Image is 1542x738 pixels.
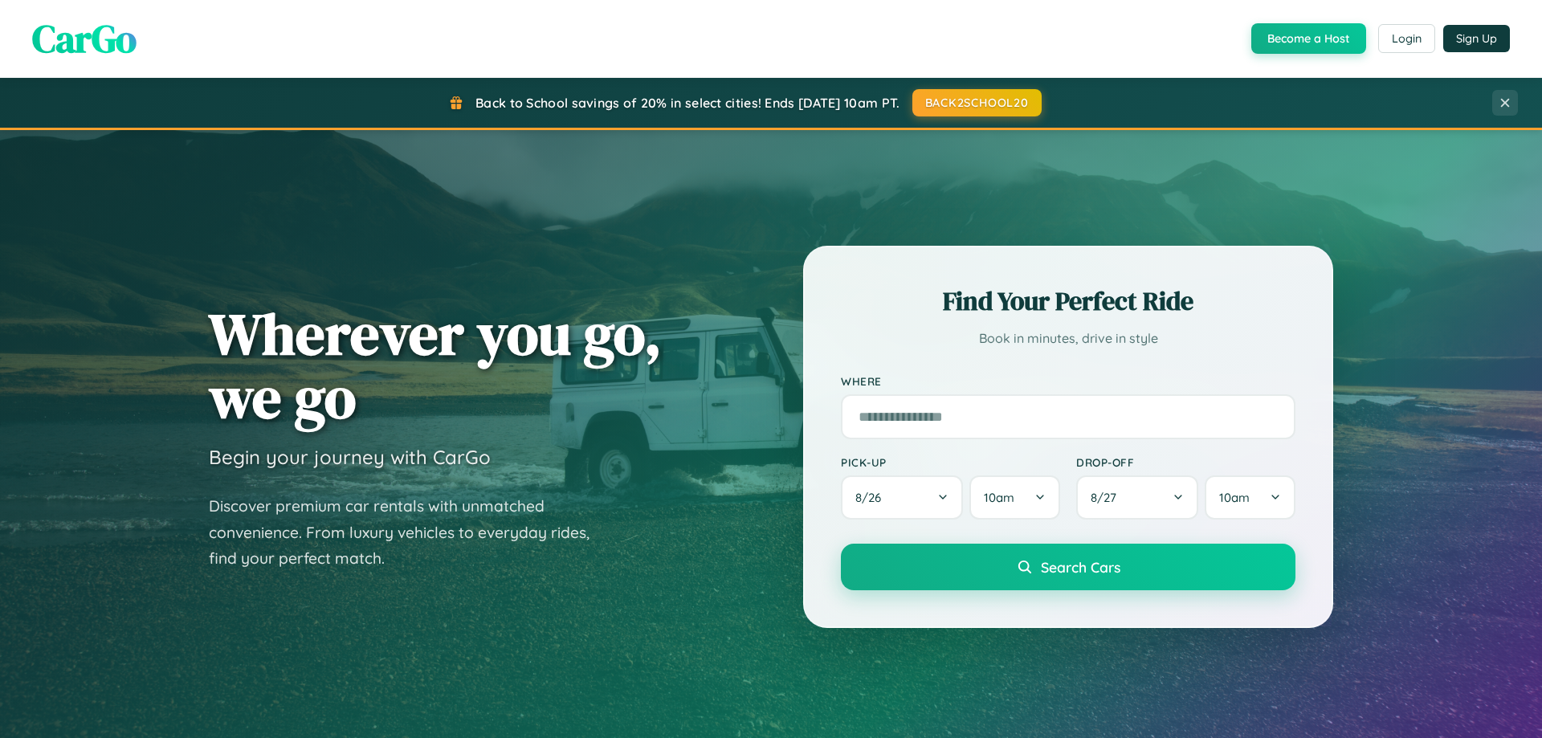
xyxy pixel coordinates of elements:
button: 8/26 [841,475,963,520]
span: CarGo [32,12,137,65]
button: Become a Host [1251,23,1366,54]
button: 10am [1205,475,1295,520]
span: 8 / 26 [855,490,889,505]
span: 8 / 27 [1091,490,1124,505]
button: BACK2SCHOOL20 [912,89,1042,116]
span: Back to School savings of 20% in select cities! Ends [DATE] 10am PT. [475,95,899,111]
button: 10am [969,475,1060,520]
h1: Wherever you go, we go [209,302,662,429]
label: Drop-off [1076,455,1295,469]
h2: Find Your Perfect Ride [841,283,1295,319]
span: 10am [1219,490,1250,505]
span: Search Cars [1041,558,1120,576]
button: 8/27 [1076,475,1198,520]
label: Pick-up [841,455,1060,469]
p: Book in minutes, drive in style [841,327,1295,350]
label: Where [841,374,1295,388]
h3: Begin your journey with CarGo [209,445,491,469]
p: Discover premium car rentals with unmatched convenience. From luxury vehicles to everyday rides, ... [209,493,610,572]
button: Sign Up [1443,25,1510,52]
span: 10am [984,490,1014,505]
button: Login [1378,24,1435,53]
button: Search Cars [841,544,1295,590]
